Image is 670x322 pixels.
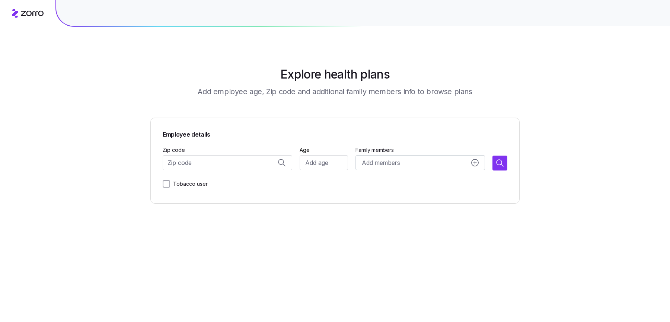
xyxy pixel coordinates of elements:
[163,130,507,139] span: Employee details
[355,155,485,170] button: Add membersadd icon
[355,146,485,154] span: Family members
[280,66,390,83] h1: Explore health plans
[163,146,185,154] label: Zip code
[362,158,400,168] span: Add members
[471,159,479,166] svg: add icon
[198,86,472,97] h3: Add employee age, Zip code and additional family members info to browse plans
[163,155,292,170] input: Zip code
[170,179,208,188] label: Tobacco user
[300,146,310,154] label: Age
[300,155,348,170] input: Add age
